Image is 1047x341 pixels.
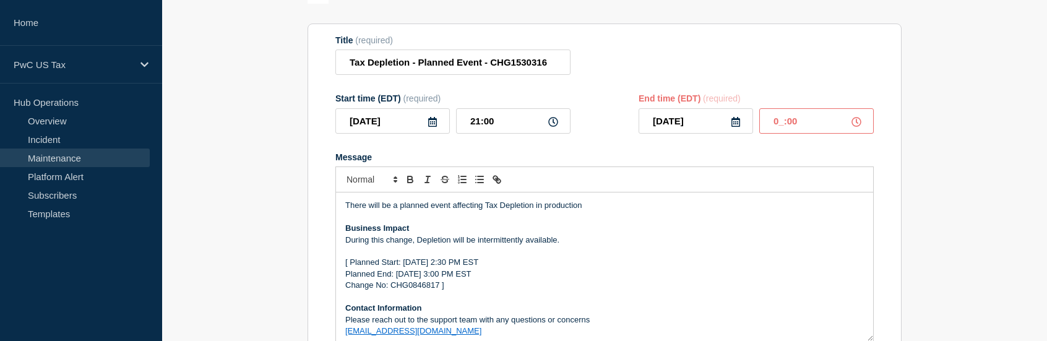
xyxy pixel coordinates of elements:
[456,108,571,134] input: HH:MM
[345,223,409,233] strong: Business Impact
[345,314,864,326] p: Please reach out to the support team with any questions or concerns
[402,172,419,187] button: Toggle bold text
[345,269,864,280] p: Planned End: [DATE] 3:00 PM EST
[403,93,441,103] span: (required)
[335,93,571,103] div: Start time (EDT)
[639,93,874,103] div: End time (EDT)
[345,303,422,313] strong: Contact Information
[419,172,436,187] button: Toggle italic text
[335,50,571,75] input: Title
[336,192,873,341] div: Message
[639,108,753,134] input: YYYY-MM-DD
[471,172,488,187] button: Toggle bulleted list
[759,108,874,134] input: HH:MM
[335,108,450,134] input: YYYY-MM-DD
[345,326,481,335] a: [EMAIL_ADDRESS][DOMAIN_NAME]
[335,35,571,45] div: Title
[436,172,454,187] button: Toggle strikethrough text
[355,35,393,45] span: (required)
[345,280,864,291] p: Change No: CHG0846817 ]
[341,172,402,187] span: Font size
[14,59,132,70] p: PwC US Tax
[345,257,864,268] p: [ Planned Start: [DATE] 2:30 PM EST
[345,200,864,211] p: There will be a planned event affecting Tax Depletion in production
[488,172,506,187] button: Toggle link
[345,235,864,246] p: During this change, Depletion will be intermittently available.
[454,172,471,187] button: Toggle ordered list
[335,152,874,162] div: Message
[703,93,741,103] span: (required)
